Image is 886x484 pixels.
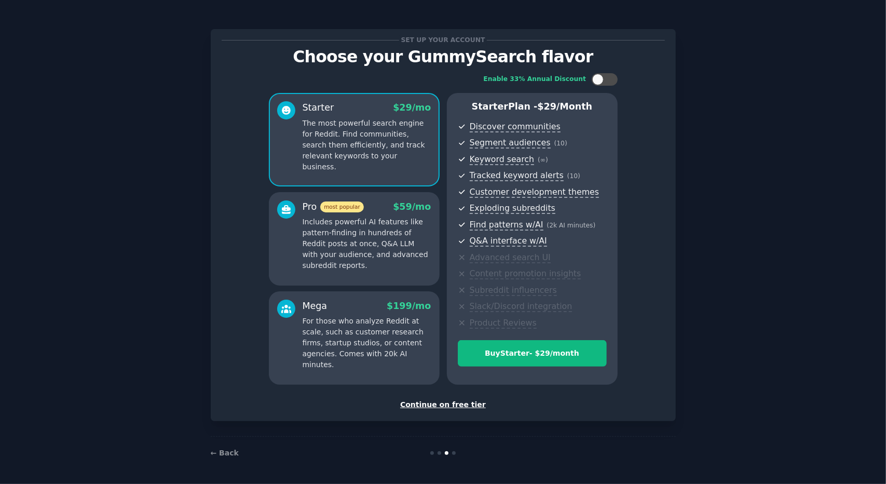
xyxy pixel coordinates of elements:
[538,156,548,164] span: ( ∞ )
[393,102,431,113] span: $ 29 /mo
[470,236,547,247] span: Q&A interface w/AI
[567,172,580,180] span: ( 10 )
[547,222,596,229] span: ( 2k AI minutes )
[222,399,665,410] div: Continue on free tier
[303,300,328,313] div: Mega
[303,101,334,114] div: Starter
[458,348,606,359] div: Buy Starter - $ 29 /month
[484,75,587,84] div: Enable 33% Annual Discount
[470,187,599,198] span: Customer development themes
[211,449,239,457] a: ← Back
[470,285,557,296] span: Subreddit influencers
[470,203,555,214] span: Exploding subreddits
[470,252,551,263] span: Advanced search UI
[303,118,431,172] p: The most powerful search engine for Reddit. Find communities, search them efficiently, and track ...
[320,201,364,212] span: most popular
[538,101,593,112] span: $ 29 /month
[303,200,364,213] div: Pro
[387,301,431,311] span: $ 199 /mo
[470,138,551,149] span: Segment audiences
[303,217,431,271] p: Includes powerful AI features like pattern-finding in hundreds of Reddit posts at once, Q&A LLM w...
[303,316,431,370] p: For those who analyze Reddit at scale, such as customer research firms, startup studios, or conte...
[470,220,543,231] span: Find patterns w/AI
[393,201,431,212] span: $ 59 /mo
[470,301,573,312] span: Slack/Discord integration
[399,35,487,46] span: Set up your account
[458,340,607,367] button: BuyStarter- $29/month
[554,140,567,147] span: ( 10 )
[470,318,537,329] span: Product Reviews
[470,268,581,279] span: Content promotion insights
[470,170,564,181] span: Tracked keyword alerts
[458,100,607,113] p: Starter Plan -
[470,154,535,165] span: Keyword search
[222,48,665,66] p: Choose your GummySearch flavor
[470,122,561,132] span: Discover communities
